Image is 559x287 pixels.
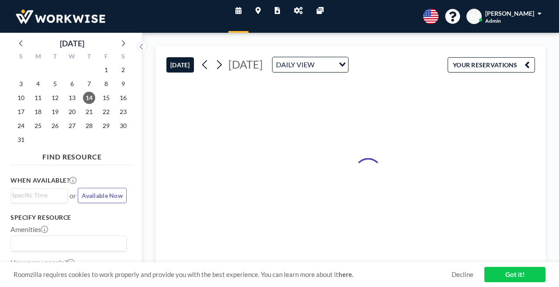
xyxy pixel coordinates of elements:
span: Saturday, August 2, 2025 [117,64,129,76]
div: M [30,52,47,63]
span: Thursday, August 28, 2025 [83,120,95,132]
span: Friday, August 29, 2025 [100,120,112,132]
div: T [80,52,97,63]
span: ZM [469,13,479,21]
span: [PERSON_NAME] [485,10,534,17]
div: S [13,52,30,63]
span: Thursday, August 14, 2025 [83,92,95,104]
span: Sunday, August 3, 2025 [15,78,27,90]
span: Available Now [82,192,123,199]
a: Decline [452,270,473,279]
a: here. [338,270,353,278]
span: Wednesday, August 20, 2025 [66,106,78,118]
span: Tuesday, August 19, 2025 [49,106,61,118]
a: Got it! [484,267,545,282]
span: [DATE] [228,58,263,71]
span: Monday, August 4, 2025 [32,78,44,90]
span: Tuesday, August 26, 2025 [49,120,61,132]
h3: Specify resource [10,214,127,221]
span: Saturday, August 9, 2025 [117,78,129,90]
span: Admin [485,17,501,24]
button: Available Now [78,188,127,203]
input: Search for option [12,238,121,249]
div: [DATE] [60,37,84,49]
div: Search for option [11,236,126,251]
div: S [114,52,131,63]
span: Roomzilla requires cookies to work properly and provide you with the best experience. You can lea... [14,270,452,279]
span: Thursday, August 7, 2025 [83,78,95,90]
div: Search for option [273,57,348,72]
span: Saturday, August 16, 2025 [117,92,129,104]
span: Wednesday, August 6, 2025 [66,78,78,90]
span: Saturday, August 30, 2025 [117,120,129,132]
span: Sunday, August 24, 2025 [15,120,27,132]
input: Search for option [12,190,62,200]
label: Amenities [10,225,48,234]
span: Monday, August 11, 2025 [32,92,44,104]
span: Wednesday, August 27, 2025 [66,120,78,132]
span: Saturday, August 23, 2025 [117,106,129,118]
span: Friday, August 15, 2025 [100,92,112,104]
span: Wednesday, August 13, 2025 [66,92,78,104]
button: YOUR RESERVATIONS [448,57,535,73]
div: W [64,52,81,63]
label: How many people? [10,258,74,267]
span: or [69,191,76,200]
span: Friday, August 1, 2025 [100,64,112,76]
span: Tuesday, August 12, 2025 [49,92,61,104]
span: Thursday, August 21, 2025 [83,106,95,118]
span: Sunday, August 17, 2025 [15,106,27,118]
img: organization-logo [14,8,107,25]
span: Monday, August 18, 2025 [32,106,44,118]
h4: FIND RESOURCE [10,149,134,161]
span: Tuesday, August 5, 2025 [49,78,61,90]
span: Sunday, August 31, 2025 [15,134,27,146]
div: F [97,52,114,63]
span: DAILY VIEW [274,59,316,70]
span: Friday, August 8, 2025 [100,78,112,90]
button: [DATE] [166,57,194,73]
div: T [47,52,64,63]
span: Monday, August 25, 2025 [32,120,44,132]
span: Friday, August 22, 2025 [100,106,112,118]
div: Search for option [11,189,67,202]
span: Sunday, August 10, 2025 [15,92,27,104]
input: Search for option [317,59,334,70]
